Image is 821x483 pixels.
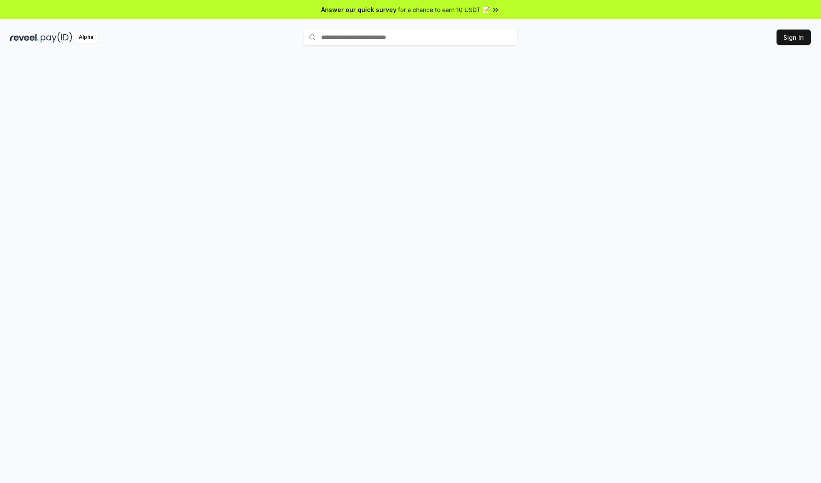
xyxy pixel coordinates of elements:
span: for a chance to earn 10 USDT 📝 [398,5,490,14]
span: Answer our quick survey [321,5,396,14]
button: Sign In [777,30,811,45]
img: pay_id [41,32,72,43]
div: Alpha [74,32,98,43]
img: reveel_dark [10,32,39,43]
